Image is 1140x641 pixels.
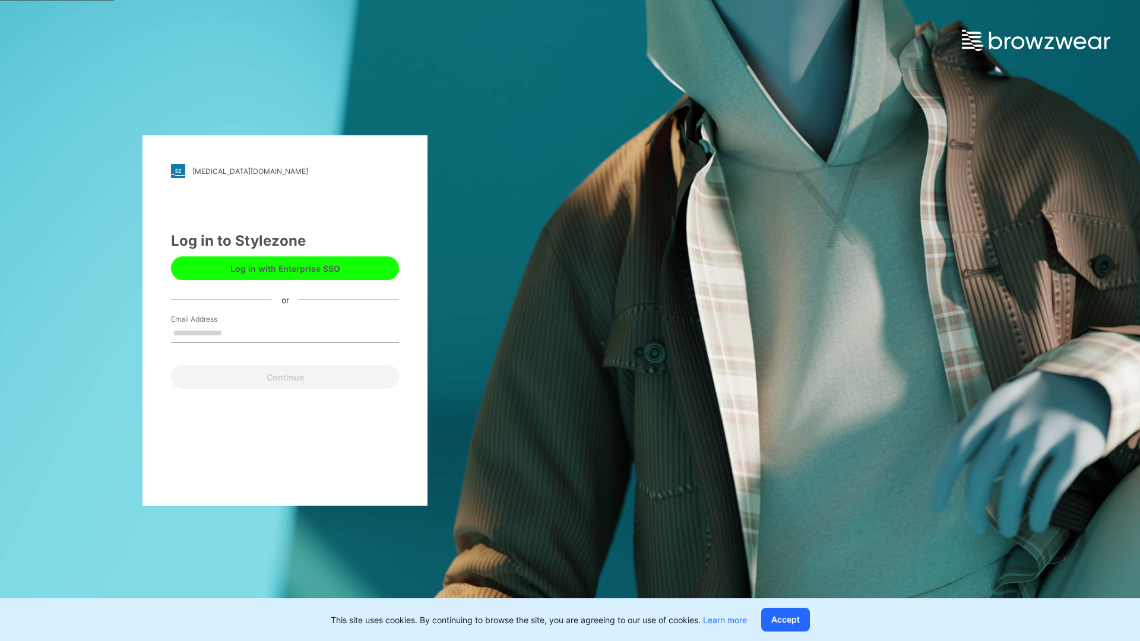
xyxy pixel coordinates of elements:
[761,608,810,632] button: Accept
[171,230,399,252] div: Log in to Stylezone
[962,30,1110,51] img: browzwear-logo.e42bd6dac1945053ebaf764b6aa21510.svg
[192,167,308,176] div: [MEDICAL_DATA][DOMAIN_NAME]
[171,164,185,178] img: stylezone-logo.562084cfcfab977791bfbf7441f1a819.svg
[272,293,299,306] div: or
[171,256,399,280] button: Log in with Enterprise SSO
[171,314,254,325] label: Email Address
[703,615,747,625] a: Learn more
[171,164,399,178] a: [MEDICAL_DATA][DOMAIN_NAME]
[331,614,747,626] p: This site uses cookies. By continuing to browse the site, you are agreeing to our use of cookies.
